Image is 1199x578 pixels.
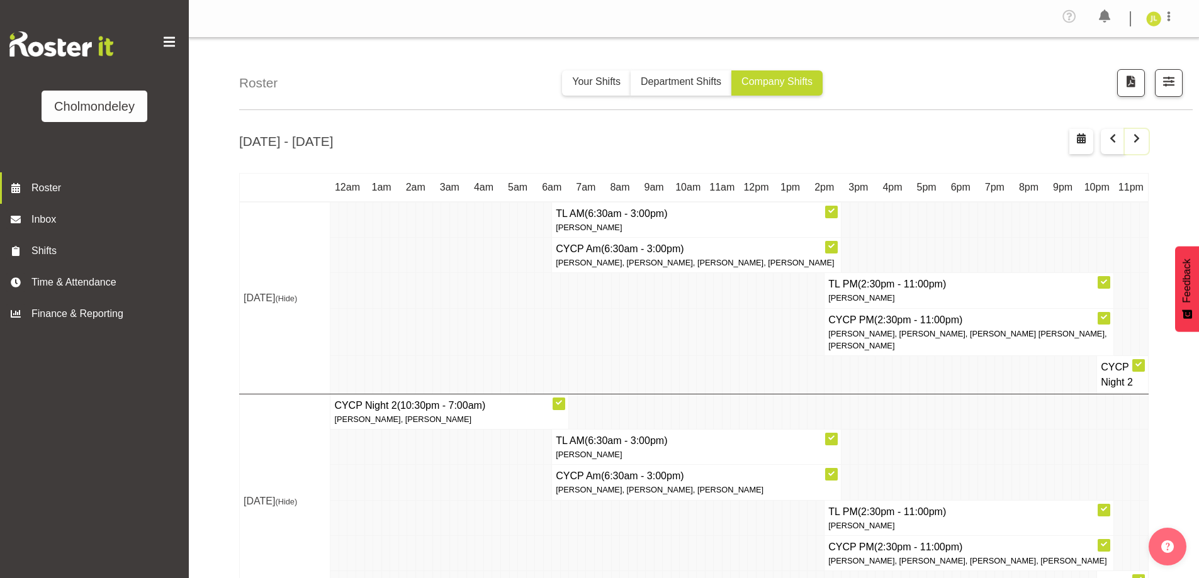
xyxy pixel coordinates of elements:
th: 5pm [909,174,943,203]
span: (6:30am - 3:00pm) [601,470,684,481]
button: Company Shifts [731,70,823,96]
th: 11am [705,174,739,203]
span: (6:30am - 3:00pm) [585,435,668,446]
span: Company Shifts [741,76,813,87]
th: 3am [432,174,466,203]
h4: CYCP Night 2 [334,398,565,413]
th: 2am [398,174,432,203]
h2: [DATE] - [DATE] [239,131,333,151]
img: help-xxl-2.png [1161,540,1174,553]
span: [PERSON_NAME] [828,521,894,530]
span: (6:30am - 3:00pm) [601,243,684,254]
span: Inbox [31,212,183,227]
h4: TL AM [556,206,837,221]
th: 10pm [1080,174,1114,203]
button: Feedback - Show survey [1175,246,1199,331]
span: (2:30pm - 11:00pm) [874,542,963,552]
td: [DATE] [240,202,330,394]
th: 6pm [943,174,977,203]
h4: CYCP Night 2 [1101,360,1144,390]
span: [PERSON_NAME], [PERSON_NAME], [PERSON_NAME] [PERSON_NAME], [PERSON_NAME] [828,329,1106,350]
th: 9pm [1046,174,1080,203]
span: Your Shifts [572,76,621,87]
th: 2pm [808,174,842,203]
h4: TL AM [556,433,837,448]
button: Download a PDF of the roster according to the set date range. [1117,69,1145,97]
th: 1am [364,174,398,203]
span: Shifts [31,243,164,258]
span: [PERSON_NAME], [PERSON_NAME], [PERSON_NAME] [556,485,763,494]
span: Department Shifts [641,76,721,87]
th: 3pm [842,174,875,203]
span: (2:30pm - 11:00pm) [874,314,963,325]
span: (Hide) [275,294,297,303]
button: Department Shifts [631,70,731,96]
span: (2:30pm - 11:00pm) [858,506,947,517]
div: Cholmondeley [54,97,135,116]
th: 11pm [1114,174,1149,203]
th: 7pm [977,174,1011,203]
th: 10am [671,174,705,203]
span: [PERSON_NAME], [PERSON_NAME], [PERSON_NAME], [PERSON_NAME] [828,556,1106,565]
th: 12am [330,174,364,203]
span: [PERSON_NAME] [556,450,622,459]
h4: CYCP Am [556,242,837,257]
th: 8am [603,174,637,203]
span: Time & Attendance [31,275,164,290]
button: Your Shifts [562,70,631,96]
h4: TL PM [828,504,1110,520]
span: (2:30pm - 11:00pm) [858,279,947,289]
h4: TL PM [828,277,1110,292]
h4: CYCP PM [828,313,1110,328]
th: 7am [569,174,603,203]
span: Finance & Reporting [31,306,164,321]
h4: Roster [239,73,278,92]
th: 4am [466,174,500,203]
th: 4pm [875,174,909,203]
span: [PERSON_NAME], [PERSON_NAME], [PERSON_NAME], [PERSON_NAME] [556,258,834,267]
button: Filter Shifts [1155,69,1183,97]
th: 5am [501,174,535,203]
span: [PERSON_NAME] [828,293,894,303]
span: Roster [31,181,183,196]
img: jay-lowe9524.jpg [1146,11,1161,26]
span: [PERSON_NAME], [PERSON_NAME] [334,414,471,424]
th: 12pm [739,174,773,203]
img: Rosterit website logo [9,31,113,57]
span: Feedback [1179,258,1195,303]
th: 9am [637,174,671,203]
th: 6am [535,174,569,203]
span: (6:30am - 3:00pm) [585,208,668,219]
th: 1pm [774,174,808,203]
button: Select a specific date within the roster. [1069,129,1093,154]
span: (Hide) [275,497,297,506]
span: [PERSON_NAME] [556,223,622,232]
h4: CYCP Am [556,469,837,484]
th: 8pm [1011,174,1045,203]
span: (10:30pm - 7:00am) [397,400,486,411]
h4: CYCP PM [828,540,1110,555]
